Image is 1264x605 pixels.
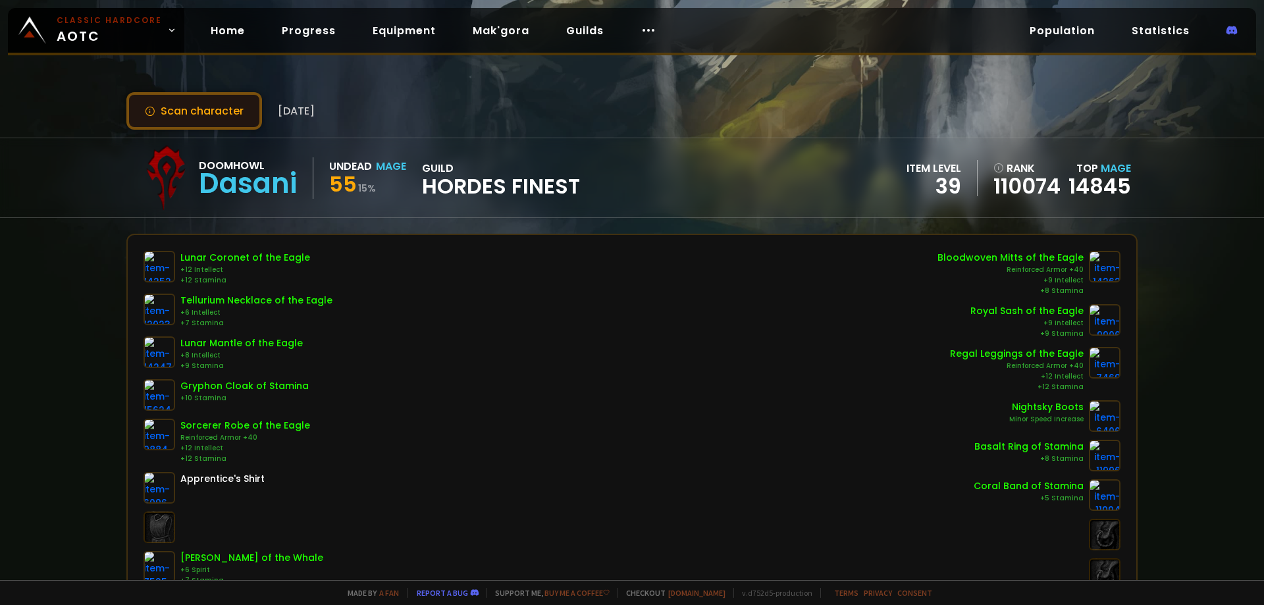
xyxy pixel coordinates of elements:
div: Coral Band of Stamina [974,479,1084,493]
div: Regal Leggings of the Eagle [950,347,1084,361]
img: item-9884 [144,419,175,450]
a: Classic HardcoreAOTC [8,8,184,53]
small: 15 % [358,182,376,195]
div: +12 Intellect [180,265,310,275]
img: item-14252 [144,251,175,282]
div: Lunar Coronet of the Eagle [180,251,310,265]
div: +12 Intellect [950,371,1084,382]
div: Reinforced Armor +40 [180,433,310,443]
div: Apprentice's Shirt [180,472,265,486]
a: Report a bug [417,588,468,598]
span: v. d752d5 - production [733,588,812,598]
span: Made by [340,588,399,598]
div: Reinforced Armor +40 [950,361,1084,371]
img: item-12023 [144,294,175,325]
a: Guilds [556,17,614,44]
div: Lunar Mantle of the Eagle [180,336,303,350]
a: Population [1019,17,1105,44]
div: +6 Intellect [180,307,332,318]
span: Hordes Finest [422,176,580,196]
span: Mage [1101,161,1131,176]
img: item-11994 [1089,479,1120,511]
img: item-14247 [144,336,175,368]
div: +8 Stamina [937,286,1084,296]
div: +8 Stamina [974,454,1084,464]
span: [DATE] [278,103,315,119]
div: Reinforced Armor +40 [937,265,1084,275]
a: 14845 [1068,171,1131,201]
div: rank [993,160,1061,176]
div: +9 Stamina [180,361,303,371]
div: Dasani [199,174,297,194]
div: Tellurium Necklace of the Eagle [180,294,332,307]
a: Equipment [362,17,446,44]
img: item-14262 [1089,251,1120,282]
span: Support me, [487,588,610,598]
div: +10 Stamina [180,393,309,404]
img: item-15624 [144,379,175,411]
div: Basalt Ring of Stamina [974,440,1084,454]
button: Scan character [126,92,262,130]
div: Mage [376,158,406,174]
img: item-6096 [144,472,175,504]
div: Undead [329,158,372,174]
div: +12 Stamina [950,382,1084,392]
a: Privacy [864,588,892,598]
a: Buy me a coffee [544,588,610,598]
img: item-7525 [144,551,175,583]
img: item-7469 [1089,347,1120,379]
a: [DOMAIN_NAME] [668,588,725,598]
div: +12 Stamina [180,454,310,464]
div: 39 [907,176,961,196]
div: +12 Intellect [180,443,310,454]
a: a fan [379,588,399,598]
div: +9 Intellect [970,318,1084,329]
div: Bloodwoven Mitts of the Eagle [937,251,1084,265]
a: Consent [897,588,932,598]
a: Home [200,17,255,44]
div: +9 Intellect [937,275,1084,286]
a: Mak'gora [462,17,540,44]
div: Top [1068,160,1131,176]
div: +12 Stamina [180,275,310,286]
div: +7 Stamina [180,318,332,329]
div: guild [422,160,580,196]
div: Sorcerer Robe of the Eagle [180,419,310,433]
span: Checkout [618,588,725,598]
small: Classic Hardcore [57,14,162,26]
div: item level [907,160,961,176]
div: Minor Speed Increase [1009,414,1084,425]
a: Progress [271,17,346,44]
div: Gryphon Cloak of Stamina [180,379,309,393]
div: +7 Stamina [180,575,323,586]
a: Statistics [1121,17,1200,44]
div: +9 Stamina [970,329,1084,339]
span: AOTC [57,14,162,46]
a: 110074 [993,176,1061,196]
img: item-6406 [1089,400,1120,432]
div: Doomhowl [199,157,297,174]
span: 55 [329,169,357,199]
div: +5 Stamina [974,493,1084,504]
div: Nightsky Boots [1009,400,1084,414]
div: +6 Spirit [180,565,323,575]
a: Terms [834,588,858,598]
img: item-11996 [1089,440,1120,471]
div: +8 Intellect [180,350,303,361]
div: [PERSON_NAME] of the Whale [180,551,323,565]
div: Royal Sash of the Eagle [970,304,1084,318]
img: item-9906 [1089,304,1120,336]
